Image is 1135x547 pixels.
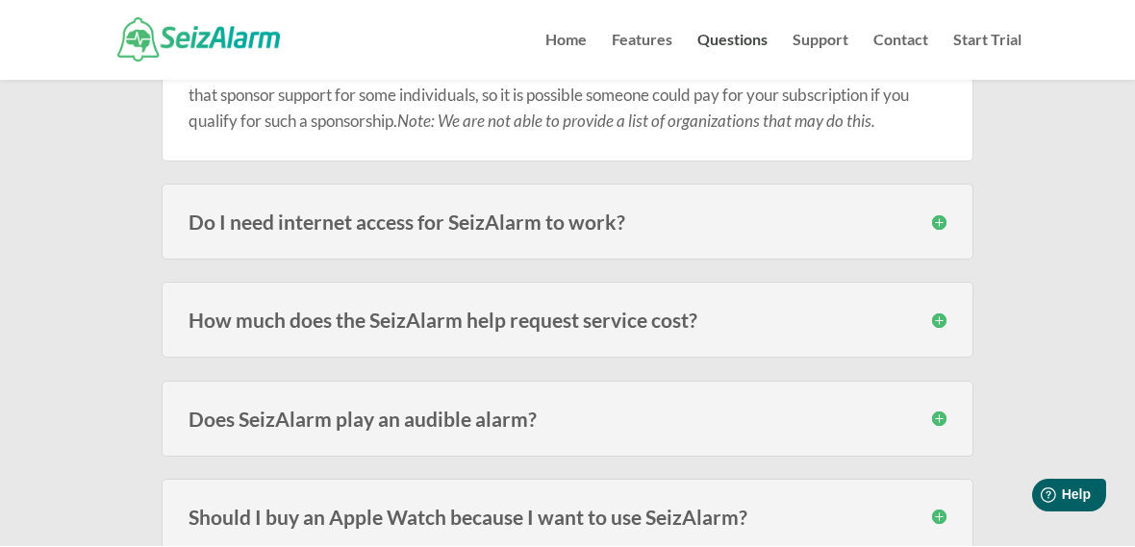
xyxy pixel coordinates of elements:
[612,34,672,81] a: Features
[189,311,946,331] h3: How much does the SeizAlarm help request service cost?
[117,18,280,62] img: SeizAlarm
[189,212,946,233] h3: Do I need internet access for SeizAlarm to work?
[793,34,848,81] a: Support
[545,34,587,81] a: Home
[873,34,928,81] a: Contact
[189,56,946,135] p: In most cases no, since the alert subscription doesn’t require a prescription. But there are some...
[964,472,1114,526] iframe: Help widget launcher
[189,508,946,528] h3: Should I buy an Apple Watch because I want to use SeizAlarm?
[697,34,768,81] a: Questions
[189,410,946,430] h3: Does SeizAlarm play an audible alarm?
[397,112,875,132] em: Note: We are not able to provide a list of organizations that may do this.
[953,34,1021,81] a: Start Trial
